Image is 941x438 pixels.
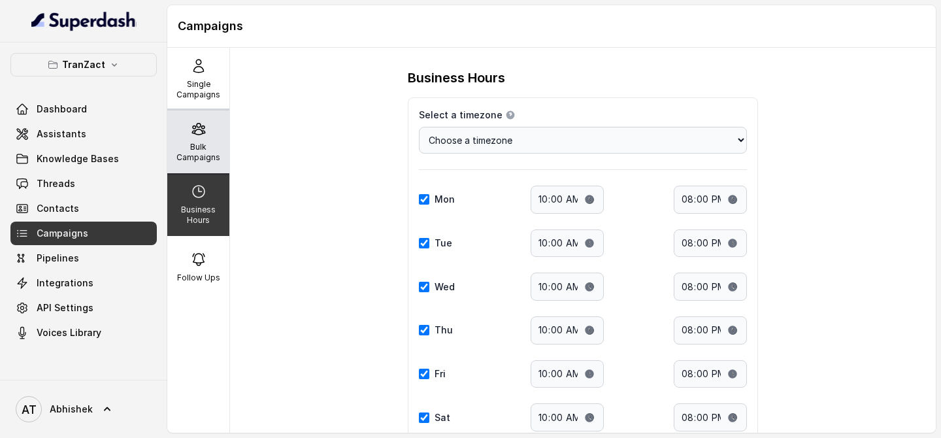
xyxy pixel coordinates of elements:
[31,10,137,31] img: light.svg
[10,296,157,320] a: API Settings
[435,324,453,337] label: Thu
[177,273,220,283] p: Follow Ups
[173,142,224,163] p: Bulk Campaigns
[435,280,455,294] label: Wed
[173,79,224,100] p: Single Campaigns
[37,152,119,165] span: Knowledge Bases
[37,301,93,314] span: API Settings
[10,321,157,345] a: Voices Library
[10,197,157,220] a: Contacts
[37,103,87,116] span: Dashboard
[37,326,101,339] span: Voices Library
[419,109,503,122] span: Select a timezone
[173,205,224,226] p: Business Hours
[505,110,516,120] button: Select a timezone
[62,57,105,73] p: TranZact
[37,277,93,290] span: Integrations
[10,147,157,171] a: Knowledge Bases
[435,193,455,206] label: Mon
[37,252,79,265] span: Pipelines
[10,391,157,428] a: Abhishek
[435,411,450,424] label: Sat
[10,97,157,121] a: Dashboard
[435,237,452,250] label: Tue
[10,271,157,295] a: Integrations
[37,227,88,240] span: Campaigns
[37,202,79,215] span: Contacts
[10,222,157,245] a: Campaigns
[10,122,157,146] a: Assistants
[435,367,446,380] label: Fri
[37,177,75,190] span: Threads
[10,246,157,270] a: Pipelines
[408,69,505,87] h3: Business Hours
[50,403,93,416] span: Abhishek
[37,127,86,141] span: Assistants
[22,403,37,416] text: AT
[10,172,157,195] a: Threads
[10,53,157,76] button: TranZact
[178,16,925,37] h1: Campaigns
